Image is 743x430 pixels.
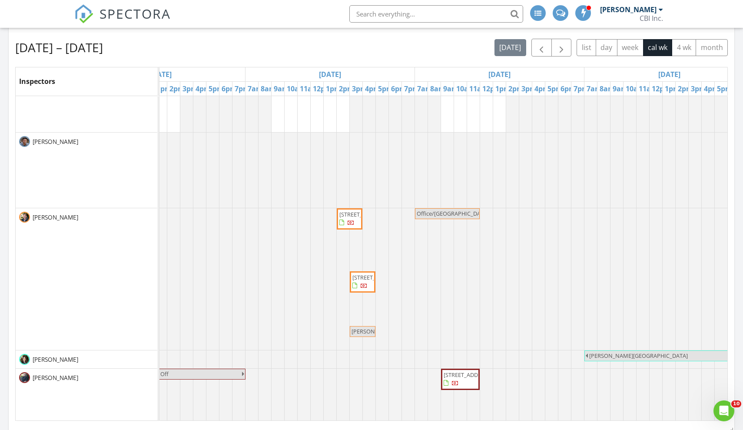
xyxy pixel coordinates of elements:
button: cal wk [643,39,673,56]
a: 7pm [232,82,252,96]
a: 7am [245,82,265,96]
a: 2pm [337,82,356,96]
a: 4pm [702,82,721,96]
a: Go to August 28, 2025 [317,67,343,81]
a: 4pm [363,82,382,96]
span: Inspectors [19,77,55,86]
span: [PERSON_NAME] [31,355,80,364]
span: 10 [731,400,741,407]
span: [STREET_ADDRESS] [339,210,388,218]
a: 10am [285,82,308,96]
input: Search everything... [349,5,523,23]
img: screen_shot_20190401_at_5.14.00_am.png [19,136,30,147]
span: [STREET_ADDRESS] [444,371,492,379]
button: Next [551,39,572,57]
img: teamandrewdanner2022.jpg [19,212,30,223]
a: 6pm [219,82,239,96]
a: 1pm [154,82,174,96]
a: 3pm [350,82,369,96]
a: 8am [428,82,448,96]
a: 12pm [311,82,334,96]
a: 9am [441,82,461,96]
div: [PERSON_NAME] [600,5,657,14]
a: 12pm [480,82,504,96]
a: 7pm [402,82,421,96]
a: 4pm [532,82,552,96]
span: [PERSON_NAME] [31,213,80,222]
a: 7am [415,82,435,96]
a: 11am [637,82,660,96]
a: 8am [597,82,617,96]
a: 6pm [558,82,578,96]
a: 11am [467,82,491,96]
button: 4 wk [672,39,696,56]
span: Office/[GEOGRAPHIC_DATA] [417,210,489,217]
a: 3pm [180,82,200,96]
a: 10am [454,82,478,96]
a: 8am [259,82,278,96]
a: 10am [624,82,647,96]
button: [DATE] [494,39,526,56]
a: Go to August 27, 2025 [147,67,174,81]
button: Previous [531,39,552,57]
a: Go to August 30, 2025 [656,67,683,81]
a: SPECTORA [74,12,171,30]
img: don_profile_pic.jpg [19,372,30,383]
a: 5pm [376,82,395,96]
img: molly_profile_pic.jpg [19,354,30,365]
span: [PERSON_NAME] [352,327,395,335]
a: 4pm [193,82,213,96]
a: 3pm [689,82,708,96]
a: Go to August 29, 2025 [486,67,513,81]
a: 6pm [389,82,408,96]
a: 9am [272,82,291,96]
a: 1pm [324,82,343,96]
span: [PERSON_NAME] [31,373,80,382]
a: 1pm [493,82,513,96]
a: 7am [584,82,604,96]
span: Off [160,370,169,378]
a: 3pm [519,82,539,96]
button: month [696,39,728,56]
a: 2pm [167,82,187,96]
a: 11am [298,82,321,96]
a: 5pm [715,82,734,96]
button: list [577,39,596,56]
button: week [617,39,643,56]
a: 2pm [676,82,695,96]
a: 2pm [506,82,526,96]
iframe: Intercom live chat [713,400,734,421]
a: 12pm [650,82,673,96]
a: 7pm [571,82,591,96]
a: 9am [610,82,630,96]
a: 1pm [663,82,682,96]
span: [PERSON_NAME] [31,137,80,146]
a: 5pm [545,82,565,96]
a: 5pm [206,82,226,96]
img: The Best Home Inspection Software - Spectora [74,4,93,23]
span: [PERSON_NAME][GEOGRAPHIC_DATA] [589,352,688,360]
button: day [596,39,617,56]
span: SPECTORA [100,4,171,23]
h2: [DATE] – [DATE] [15,39,103,56]
div: CBI Inc. [640,14,663,23]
